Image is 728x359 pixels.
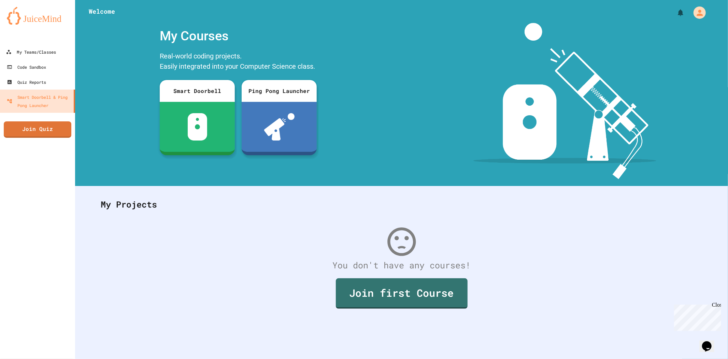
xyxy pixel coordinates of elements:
div: Chat with us now!Close [3,3,47,43]
div: My Courses [156,23,320,49]
img: sdb-white.svg [188,113,207,141]
div: Code Sandbox [7,63,46,71]
iframe: chat widget [699,332,721,352]
img: banner-image-my-projects.png [473,23,656,179]
img: ppl-with-ball.png [264,113,295,141]
div: You don't have any courses! [94,259,709,272]
div: Smart Doorbell & Ping Pong Launcher [7,93,71,109]
a: Join Quiz [4,121,71,138]
div: Smart Doorbell [160,80,235,102]
div: Real-world coding projects. Easily integrated into your Computer Science class. [156,49,320,75]
iframe: chat widget [671,302,721,331]
div: My Projects [94,191,709,218]
div: My Notifications [664,7,686,18]
a: Join first Course [336,278,468,309]
div: Quiz Reports [7,78,46,86]
img: logo-orange.svg [7,7,68,25]
div: My Teams/Classes [6,48,56,56]
div: My Account [686,5,708,21]
div: Ping Pong Launcher [242,80,317,102]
